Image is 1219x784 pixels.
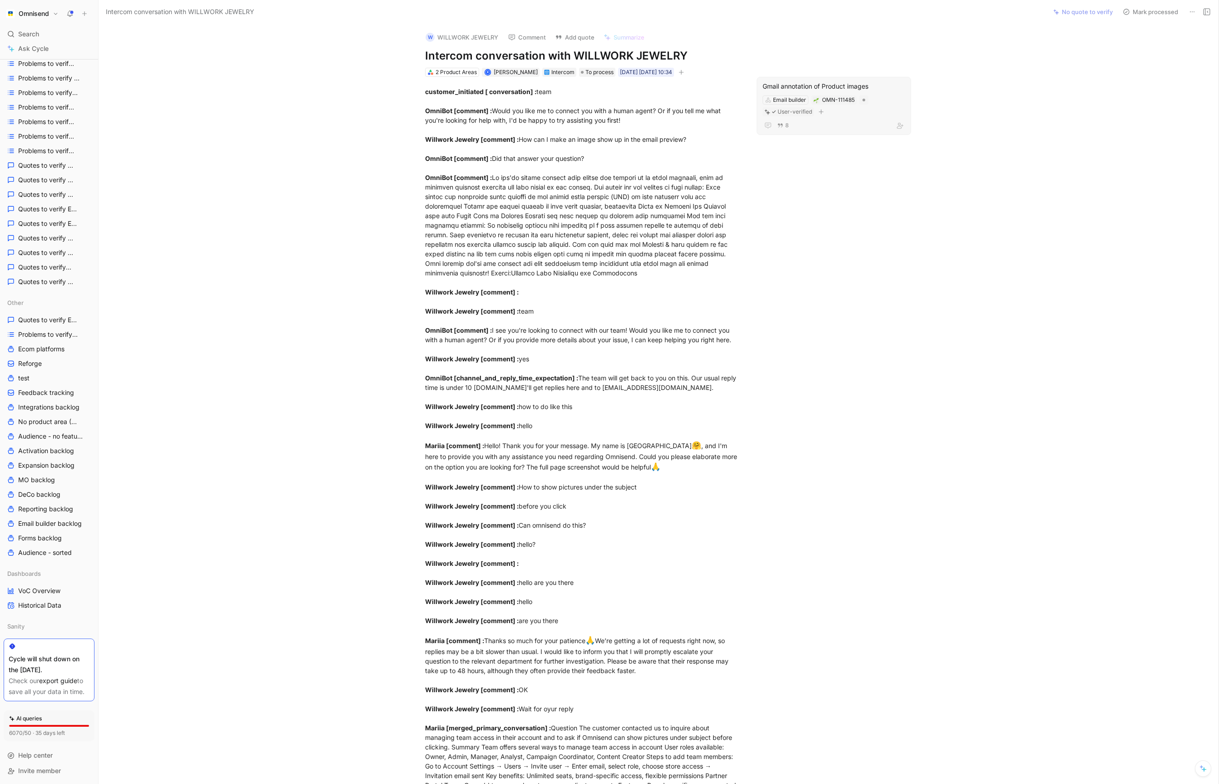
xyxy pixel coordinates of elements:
[620,68,672,77] div: [DATE] [DATE] 10:34
[551,68,575,77] div: Intercom
[579,68,615,77] div: To process
[778,107,812,116] div: User-verified
[4,159,94,172] a: Quotes to verify Activation
[7,298,24,307] span: Other
[4,313,94,327] a: Quotes to verify Ecom platforms
[18,117,75,126] span: Problems to verify Forms
[18,519,82,528] span: Email builder backlog
[18,132,74,141] span: Problems to verify MO
[763,81,905,92] div: Gmail annotation of Product images
[39,677,77,684] a: export guide
[18,330,79,339] span: Problems to verify ecom platforms
[425,49,739,63] h1: Intercom conversation with WILLWORK JEWELRY
[651,462,660,471] span: 🙏
[4,231,94,245] a: Quotes to verify Expansion
[18,490,60,499] span: DeCo backlog
[18,219,77,228] span: Quotes to verify Email builder
[425,502,519,510] strong: Willwork Jewelry [comment] :
[425,521,519,529] strong: Willwork Jewelry [comment] :
[585,68,614,77] span: To process
[4,246,94,260] a: Quotes to verify Forms
[18,417,77,426] span: No product area (Unknowns)
[18,277,76,286] span: Quotes to verify Reporting
[4,400,94,414] a: Integrations backlog
[18,29,39,40] span: Search
[425,135,519,143] strong: Willwork Jewelry [comment] :
[4,296,94,310] div: Other
[4,342,94,356] a: Ecom platforms
[4,7,61,20] button: OmnisendOmnisend
[692,441,701,450] span: 🤗
[436,68,477,77] div: 2 Product Areas
[425,483,519,491] strong: Willwork Jewelry [comment] :
[4,57,94,70] a: Problems to verify DeCo
[18,548,72,557] span: Audience - sorted
[18,359,42,368] span: Reforge
[4,144,94,158] a: Problems to verify Reporting
[4,188,94,201] a: Quotes to verify DeCo
[4,584,94,598] a: VoC Overview
[4,619,94,633] div: Sanity
[813,97,819,103] button: 🌱
[4,488,94,501] a: DeCo backlog
[6,9,15,18] img: Omnisend
[421,30,502,44] button: WWILLWORK JEWELRY
[425,686,519,694] strong: Willwork Jewelry [comment] :
[425,637,484,644] strong: Mariia [comment] :
[4,296,94,559] div: OtherQuotes to verify Ecom platformsProblems to verify ecom platformsEcom platformsReforgetestFee...
[18,504,73,514] span: Reporting backlog
[18,461,74,470] span: Expansion backlog
[18,205,80,214] span: Quotes to verify Ecom platforms
[4,473,94,487] a: MO backlog
[18,234,76,243] span: Quotes to verify Expansion
[4,27,94,41] div: Search
[18,74,80,83] span: Problems to verify ecom platforms
[18,475,55,484] span: MO backlog
[4,567,94,612] div: DashboardsVoC OverviewHistorical Data
[4,202,94,216] a: Quotes to verify Ecom platforms
[4,546,94,559] a: Audience - sorted
[4,619,94,636] div: Sanity
[4,517,94,530] a: Email builder backlog
[1049,5,1117,18] button: No quote to verify
[18,403,79,412] span: Integrations backlog
[4,764,94,778] div: Invite member
[18,315,78,325] span: Quotes to verify Ecom platforms
[425,355,519,363] strong: Willwork Jewelry [comment] :
[4,567,94,580] div: Dashboards
[4,328,94,341] a: Problems to verify ecom platforms
[551,31,599,44] button: Add quote
[4,357,94,370] a: Reforge
[494,69,538,75] span: [PERSON_NAME]
[425,559,519,567] strong: Willwork Jewelry [comment] :
[4,217,94,230] a: Quotes to verify Email builder
[4,130,94,143] a: Problems to verify MO
[19,10,49,18] h1: Omnisend
[18,446,74,455] span: Activation backlog
[18,88,78,97] span: Problems to verify Email Builder
[4,599,94,612] a: Historical Data
[425,617,519,624] strong: Willwork Jewelry [comment] :
[813,98,819,103] img: 🌱
[425,107,492,115] strong: OmniBot [comment] :
[425,307,519,315] strong: Willwork Jewelry [comment] :
[9,729,65,738] div: 6070/50 · 35 days left
[425,174,492,181] strong: OmniBot [comment] :
[600,31,649,44] button: Summarize
[4,115,94,129] a: Problems to verify Forms
[18,161,76,170] span: Quotes to verify Activation
[4,86,94,100] a: Problems to verify Email Builder
[822,95,855,105] div: OMN-111485
[4,173,94,187] a: Quotes to verify Audience
[9,675,89,697] div: Check our to save all your data in time.
[773,95,806,105] div: Email builder
[18,345,64,354] span: Ecom platforms
[4,415,94,429] a: No product area (Unknowns)
[18,601,61,610] span: Historical Data
[4,100,94,114] a: Problems to verify Expansion
[4,531,94,545] a: Forms backlog
[18,43,49,54] span: Ask Cycle
[4,502,94,516] a: Reporting backlog
[425,442,484,449] strong: Mariia [comment] :
[425,598,519,605] strong: Willwork Jewelry [comment] :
